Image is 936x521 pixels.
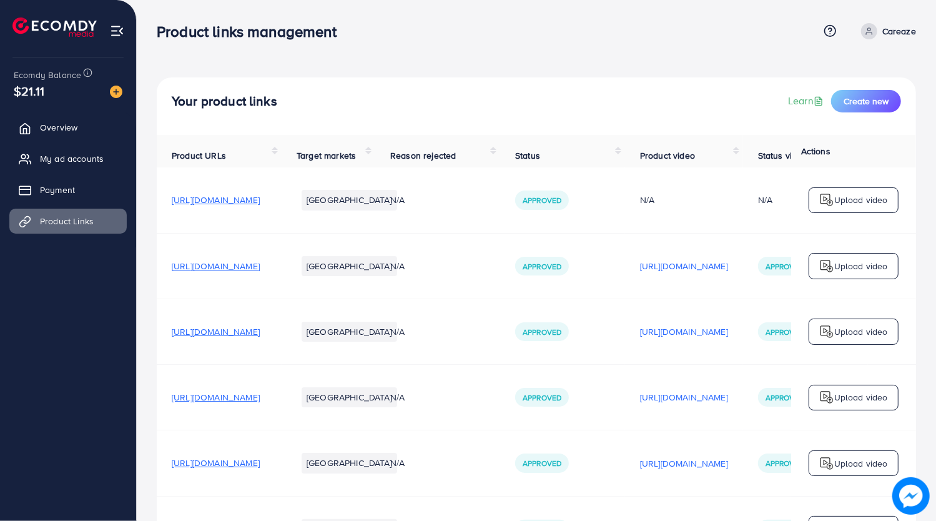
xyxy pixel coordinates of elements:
span: Reason rejected [390,149,456,162]
span: [URL][DOMAIN_NAME] [172,457,260,469]
p: [URL][DOMAIN_NAME] [640,456,728,471]
span: Product video [640,149,695,162]
span: My ad accounts [40,152,104,165]
span: N/A [390,391,405,404]
p: [URL][DOMAIN_NAME] [640,259,728,274]
span: [URL][DOMAIN_NAME] [172,194,260,206]
span: Product Links [40,215,94,227]
a: Learn [788,94,826,108]
p: Upload video [834,192,888,207]
p: Upload video [834,390,888,405]
span: Status video [758,149,807,162]
p: [URL][DOMAIN_NAME] [640,390,728,405]
span: $21.11 [14,82,44,100]
span: Approved [766,458,804,469]
span: Approved [523,261,561,272]
img: logo [819,192,834,207]
p: Upload video [834,456,888,471]
span: Target markets [297,149,356,162]
span: Create new [844,95,889,107]
li: [GEOGRAPHIC_DATA] [302,453,397,473]
li: [GEOGRAPHIC_DATA] [302,256,397,276]
p: Upload video [834,259,888,274]
span: Approved [766,392,804,403]
img: image [110,86,122,98]
span: Approved [523,392,561,403]
span: N/A [390,325,405,338]
span: Product URLs [172,149,226,162]
img: menu [110,24,124,38]
span: Payment [40,184,75,196]
span: N/A [390,457,405,469]
span: N/A [390,260,405,272]
span: [URL][DOMAIN_NAME] [172,391,260,404]
span: [URL][DOMAIN_NAME] [172,325,260,338]
a: Careaze [856,23,916,39]
img: logo [819,390,834,405]
span: [URL][DOMAIN_NAME] [172,260,260,272]
span: Approved [766,261,804,272]
span: Approved [523,327,561,337]
span: Approved [523,195,561,206]
span: Approved [766,327,804,337]
a: Overview [9,115,127,140]
img: image [892,477,930,515]
li: [GEOGRAPHIC_DATA] [302,387,397,407]
span: Status [515,149,540,162]
h3: Product links management [157,22,347,41]
span: Ecomdy Balance [14,69,81,81]
button: Create new [831,90,901,112]
h4: Your product links [172,94,277,109]
p: Careaze [882,24,916,39]
span: N/A [390,194,405,206]
a: My ad accounts [9,146,127,171]
img: logo [819,456,834,471]
li: [GEOGRAPHIC_DATA] [302,190,397,210]
img: logo [12,17,97,37]
a: Product Links [9,209,127,234]
span: Approved [523,458,561,469]
a: Payment [9,177,127,202]
li: [GEOGRAPHIC_DATA] [302,322,397,342]
p: Upload video [834,324,888,339]
div: N/A [758,194,772,206]
img: logo [819,259,834,274]
div: N/A [640,194,728,206]
span: Actions [801,145,830,157]
p: [URL][DOMAIN_NAME] [640,324,728,339]
img: logo [819,324,834,339]
span: Overview [40,121,77,134]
